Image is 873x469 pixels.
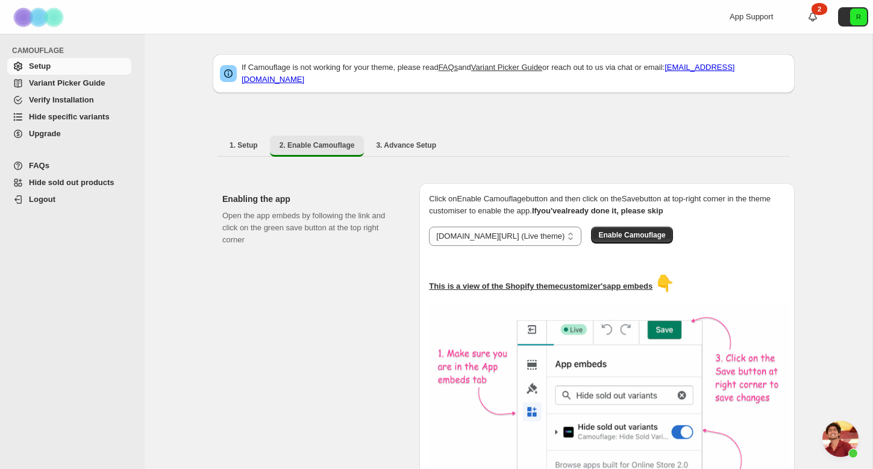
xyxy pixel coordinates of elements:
p: Click on Enable Camouflage button and then click on the Save button at top-right corner in the th... [429,193,785,217]
a: Variant Picker Guide [471,63,542,72]
span: 3. Advance Setup [376,140,436,150]
button: Avatar with initials R [838,7,868,27]
button: Enable Camouflage [591,227,672,244]
a: Hide specific variants [7,109,131,125]
a: Hide sold out products [7,174,131,191]
span: Avatar with initials R [850,8,867,25]
h2: Enabling the app [222,193,400,205]
span: Variant Picker Guide [29,78,105,87]
text: R [856,13,861,20]
span: 1. Setup [230,140,258,150]
a: FAQs [439,63,458,72]
img: Camouflage [10,1,70,34]
b: If you've already done it, please skip [532,206,663,215]
a: Verify Installation [7,92,131,109]
u: This is a view of the Shopify theme customizer's app embeds [429,282,652,291]
span: 2. Enable Camouflage [280,140,355,150]
span: Setup [29,61,51,71]
span: CAMOUFLAGE [12,46,136,55]
span: Upgrade [29,129,61,138]
span: Hide sold out products [29,178,114,187]
a: Setup [7,58,131,75]
a: Logout [7,191,131,208]
span: App Support [730,12,773,21]
p: If Camouflage is not working for your theme, please read and or reach out to us via chat or email: [242,61,787,86]
span: FAQs [29,161,49,170]
a: 2 [807,11,819,23]
span: Logout [29,195,55,204]
a: Enable Camouflage [591,230,672,239]
span: Hide specific variants [29,112,110,121]
a: Variant Picker Guide [7,75,131,92]
a: Open chat [822,421,859,457]
span: Enable Camouflage [598,230,665,240]
div: 2 [812,3,827,15]
span: 👇 [655,274,674,292]
a: Upgrade [7,125,131,142]
a: FAQs [7,157,131,174]
span: Verify Installation [29,95,94,104]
